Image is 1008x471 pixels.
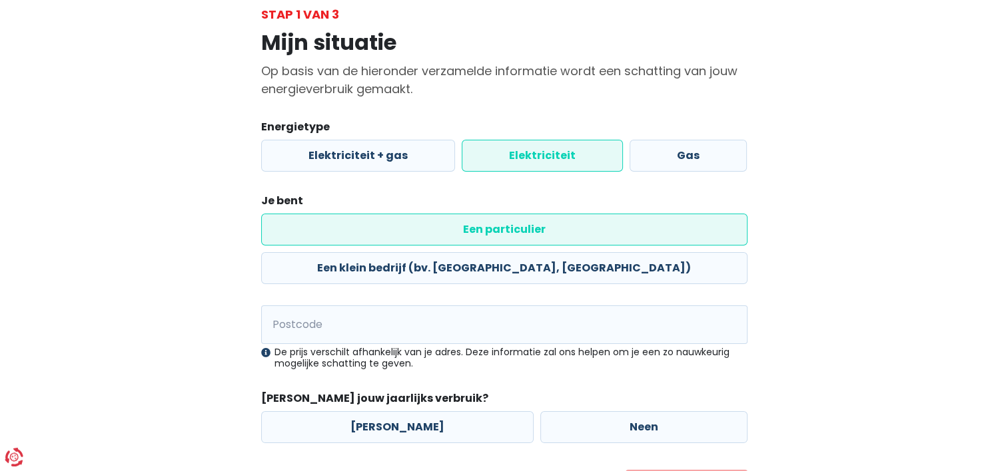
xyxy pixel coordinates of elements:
[261,391,748,411] legend: [PERSON_NAME] jouw jaarlijks verbruik?
[261,411,534,443] label: [PERSON_NAME]
[261,252,748,284] label: Een klein bedrijf (bv. [GEOGRAPHIC_DATA], [GEOGRAPHIC_DATA])
[261,119,748,140] legend: Energietype
[261,214,748,245] label: Een particulier
[261,30,748,55] h1: Mijn situatie
[261,140,455,172] label: Elektriciteit + gas
[462,140,623,172] label: Elektriciteit
[261,193,748,214] legend: Je bent
[261,347,748,369] div: De prijs verschilt afhankelijk van je adres. Deze informatie zal ons helpen om je een zo nauwkeur...
[261,62,748,98] p: Op basis van de hieronder verzamelde informatie wordt een schatting van jouw energieverbruik gema...
[540,411,748,443] label: Neen
[630,140,747,172] label: Gas
[261,305,748,344] input: 1000
[261,5,748,23] div: Stap 1 van 3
